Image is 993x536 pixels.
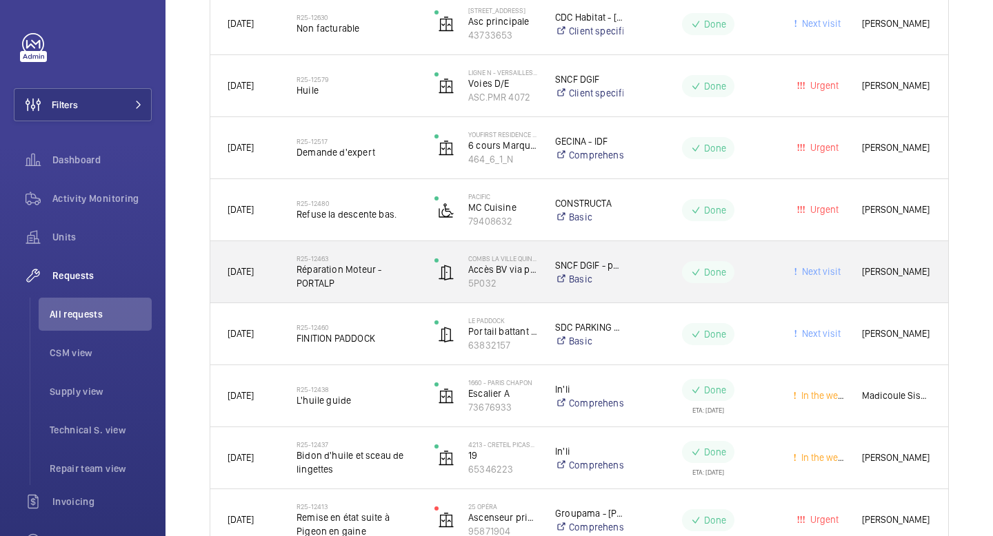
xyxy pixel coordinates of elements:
[468,502,537,511] p: 25 Opéra
[704,17,727,31] p: Done
[438,450,454,466] img: elevator.svg
[555,506,623,520] p: Groupama - [PERSON_NAME]
[468,316,537,324] p: Le Paddock
[468,68,537,76] p: Ligne N - VERSAILLES CHANTIERS
[799,266,841,277] span: Next visit
[468,6,537,14] p: [STREET_ADDRESS]
[468,338,537,352] p: 63832157
[468,449,537,462] p: 19
[704,383,727,397] p: Done
[228,328,254,339] span: [DATE]
[799,390,847,401] span: In the week
[438,512,454,528] img: elevator.svg
[297,21,417,35] span: Non facturable
[468,440,537,449] p: 4213 - CRETEIL PICASSO 19
[297,449,417,476] span: Bidon d'huile et sceau de lingettes
[555,458,623,472] a: Comprehensive
[438,16,454,32] img: elevator.svg
[52,495,152,508] span: Invoicing
[704,79,727,93] p: Done
[297,440,417,449] h2: R25-12437
[704,203,727,217] p: Done
[50,423,152,437] span: Technical S. view
[468,28,537,42] p: 43733653
[555,24,623,38] a: Client specific
[704,327,727,341] p: Done
[297,393,417,407] span: L'huile guide
[555,396,623,410] a: Comprehensive
[438,202,454,218] img: platform_lift.svg
[704,265,727,279] p: Done
[808,204,839,215] span: Urgent
[555,148,623,162] a: Comprehensive
[468,262,537,276] p: Accès BV via parvis<>parking
[555,258,623,272] p: SNCF DGIF - portes automatiques
[468,152,537,166] p: 464_6_1_N
[438,326,454,342] img: automatic_door.svg
[468,14,537,28] p: Asc principale
[297,323,417,331] h2: R25-12460
[297,385,417,393] h2: R25-12438
[555,444,623,458] p: In'li
[468,254,537,262] p: COMBS LA VILLE QUINCY
[228,204,254,215] span: [DATE]
[862,326,931,342] span: [PERSON_NAME]
[468,400,537,414] p: 73676933
[799,328,841,339] span: Next visit
[555,10,623,24] p: CDC Habitat - [PERSON_NAME]
[50,307,152,321] span: All requests
[50,346,152,360] span: CSM view
[555,334,623,348] a: Basic
[297,137,417,145] h2: R25-12517
[228,142,254,153] span: [DATE]
[555,86,623,100] a: Client specific
[862,264,931,280] span: [PERSON_NAME]
[555,382,623,396] p: In'li
[862,78,931,94] span: [PERSON_NAME]
[297,145,417,159] span: Demande d'expert
[50,462,152,475] span: Repair team view
[862,140,931,156] span: [PERSON_NAME]
[228,390,254,401] span: [DATE]
[692,401,724,413] div: ETA: [DATE]
[468,511,537,524] p: Ascenseur principal
[438,264,454,280] img: automatic_door.svg
[555,72,623,86] p: SNCF DGIF
[808,514,839,525] span: Urgent
[297,199,417,207] h2: R25-12480
[297,83,417,97] span: Huile
[52,269,152,282] span: Requests
[862,202,931,218] span: [PERSON_NAME]
[704,513,727,527] p: Done
[555,320,623,334] p: SDC PARKING SILO, [STREET_ADDRESS]
[297,13,417,21] h2: R25-12630
[468,192,537,200] p: Pacific
[704,445,727,459] p: Done
[862,16,931,32] span: [PERSON_NAME]
[862,388,931,404] span: Madicoule Sissoko
[297,331,417,345] span: FINITION PADDOCK
[52,98,78,112] span: Filters
[297,502,417,511] h2: R25-12413
[555,210,623,224] a: Basic
[52,230,152,244] span: Units
[799,452,847,463] span: In the week
[52,192,152,205] span: Activity Monitoring
[555,134,623,148] p: GECINA - IDF
[468,130,537,138] p: YouFirst Residence [GEOGRAPHIC_DATA][PERSON_NAME]
[438,78,454,94] img: elevator.svg
[468,90,537,104] p: ASC.PMR 4072
[692,463,724,475] div: ETA: [DATE]
[468,76,537,90] p: Voies D/E
[468,214,537,228] p: 79408632
[799,18,841,29] span: Next visit
[52,153,152,167] span: Dashboard
[228,452,254,463] span: [DATE]
[468,386,537,400] p: Escalier A
[228,18,254,29] span: [DATE]
[862,450,931,466] span: [PERSON_NAME]
[228,514,254,525] span: [DATE]
[297,207,417,221] span: Refuse la descente bas.
[297,262,417,290] span: Réparation Moteur - PORTALP
[468,276,537,290] p: 5P032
